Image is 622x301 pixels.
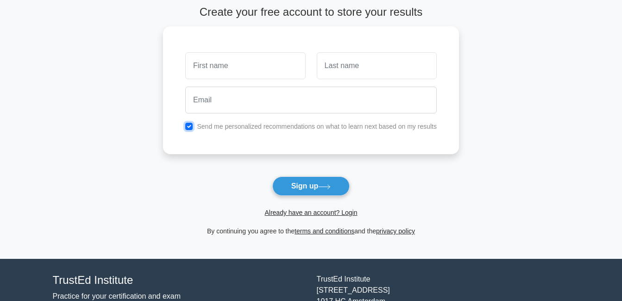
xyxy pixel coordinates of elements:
[157,226,465,237] div: By continuing you agree to the and the
[163,6,459,19] h4: Create your free account to store your results
[53,274,306,287] h4: TrustEd Institute
[264,209,357,216] a: Already have an account? Login
[185,87,437,113] input: Email
[272,176,350,196] button: Sign up
[295,227,354,235] a: terms and conditions
[376,227,415,235] a: privacy policy
[53,292,181,300] a: Practice for your certification and exam
[317,52,437,79] input: Last name
[185,52,305,79] input: First name
[197,123,437,130] label: Send me personalized recommendations on what to learn next based on my results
